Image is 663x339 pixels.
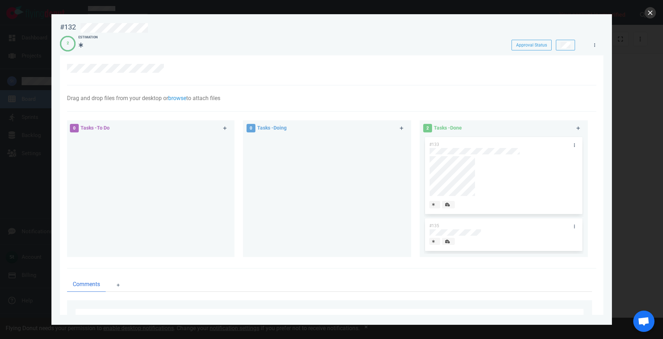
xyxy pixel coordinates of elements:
[78,35,98,40] div: Estimation
[60,23,76,32] div: #132
[67,95,168,102] span: Drag and drop files from your desktop or
[645,7,656,18] button: close
[257,125,287,131] span: Tasks - Doing
[633,311,654,332] div: Open chat
[429,223,439,228] span: #135
[423,124,432,132] span: 2
[73,280,100,289] span: Comments
[67,40,69,47] div: 2
[168,95,186,102] a: browse
[81,125,110,131] span: Tasks - To Do
[429,142,439,147] span: #133
[512,40,552,50] button: Approval Status
[247,124,255,132] span: 0
[186,95,220,102] span: to attach files
[70,124,79,132] span: 0
[434,125,462,131] span: Tasks - Done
